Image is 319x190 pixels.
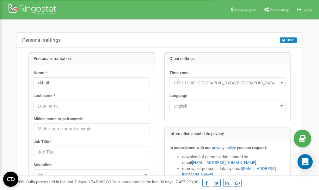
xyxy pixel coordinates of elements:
[26,180,111,184] span: Calls processed in the last 7 days :
[172,79,284,88] span: (UTC-11:00) Pacific/Midway
[34,77,150,88] input: Name
[88,180,111,184] u: 1 745 662,00
[34,162,52,168] label: Salutation
[280,37,297,43] button: HELP
[298,154,313,169] div: Open Intercom Messenger
[237,145,267,150] strong: you can request:
[22,37,61,43] h5: Personal settings
[172,102,284,111] span: English
[165,128,291,141] div: Information about data privacy
[234,8,256,12] span: Referral program
[182,154,286,166] li: download of personal data shared by email ,
[34,123,150,134] input: Middle name or patronymic
[169,70,188,76] label: Time zone
[34,70,47,76] label: Name *
[212,145,236,150] a: privacy policy
[175,180,198,184] u: 7 427 293,00
[182,166,286,178] li: removal of personal data by email ,
[169,77,286,88] span: (UTC-11:00) Pacific/Midway
[29,53,155,65] div: Personal information
[34,147,150,157] input: Job Title
[34,101,150,111] input: Last name
[34,139,52,145] label: Job Title *
[34,116,83,122] label: Middle name or patronymic
[192,160,256,165] a: [EMAIL_ADDRESS][DOMAIN_NAME]
[36,171,148,180] span: Mr.
[34,93,55,99] label: Last name *
[169,101,286,111] span: English
[303,8,313,12] span: Log Out
[112,180,198,184] span: Calls processed in the last 30 days :
[270,8,289,12] span: Profile settings
[165,53,291,65] div: Other settings
[34,169,150,180] span: Mr.
[169,145,211,150] strong: In accordance with our
[3,172,18,187] button: Open CMP widget
[169,93,187,99] label: Language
